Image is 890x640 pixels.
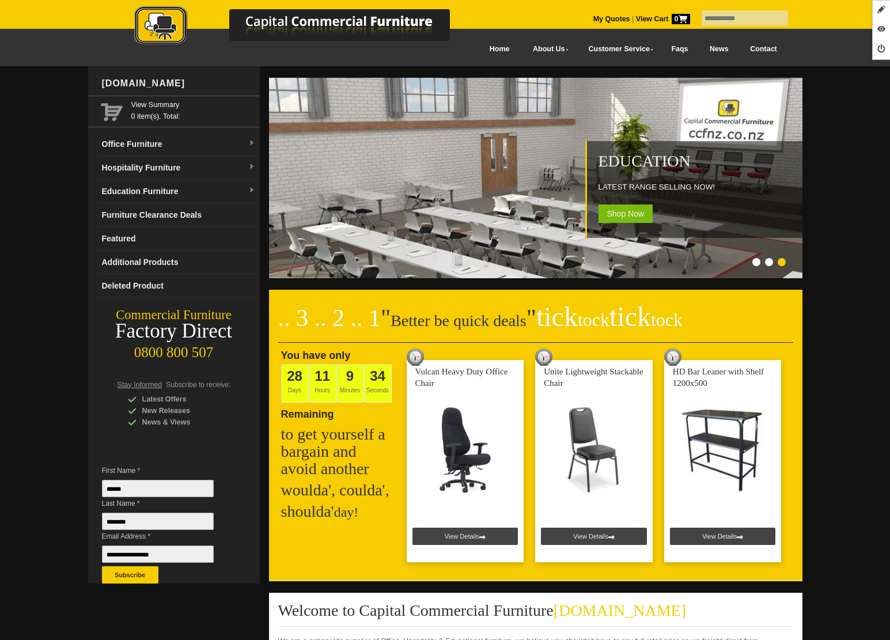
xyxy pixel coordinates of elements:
[118,381,162,389] span: Stay Informed
[336,364,364,403] span: Minutes
[672,14,690,24] span: 0
[778,258,786,266] li: Page dot 3
[281,482,396,499] h2: woulda', coulda',
[103,6,506,51] a: Capital Commercial Furniture Logo
[527,305,683,331] span: "
[315,368,330,384] span: 11
[103,6,506,48] img: Capital Commercial Furniture Logo
[364,364,392,403] span: Seconds
[281,350,351,361] span: You have only
[634,15,690,23] a: View Cart0
[536,301,683,332] span: tick tick
[97,132,260,156] a: Office Furnituredropdown
[278,602,793,627] h2: Welcome to Capital Commercial Furniture
[599,181,797,193] p: LATEST RANGE SELLING NOW!
[102,480,214,497] input: First Name *
[599,153,797,170] h2: Education
[593,15,630,23] a: My Quotes
[765,258,773,266] li: Page dot 2
[97,180,260,203] a: Education Furnituredropdown
[97,66,260,101] div: [DOMAIN_NAME]
[370,368,385,384] span: 34
[309,364,336,403] span: Hours
[248,164,255,171] img: dropdown
[407,349,424,366] img: tick tock deal clock
[739,36,787,62] a: Contact
[381,305,391,331] span: "
[269,78,805,278] img: Education
[578,309,609,330] span: tock
[636,15,690,23] strong: View Cart
[575,36,660,62] a: Customer Service
[128,393,237,405] div: Latest Offers
[166,381,230,389] span: Subscribe to receive:
[97,227,260,251] a: Featured
[97,156,260,180] a: Hospitality Furnituredropdown
[97,274,260,298] a: Deleted Product
[287,368,302,384] span: 28
[128,405,237,416] div: New Releases
[131,99,255,111] a: View Summary
[248,140,255,147] img: dropdown
[102,465,231,476] span: First Name *
[281,364,309,403] span: Days
[278,308,793,343] h2: Better be quick deals
[664,349,681,366] img: tick tock deal clock
[599,205,653,223] span: Shop Now
[520,36,575,62] a: About Us
[535,349,552,366] img: tick tock deal clock
[651,309,683,330] span: tock
[102,513,214,530] input: Last Name *
[661,36,699,62] a: Faqs
[278,305,381,331] span: .. 3 .. 2 .. 1
[281,404,334,420] span: Remaining
[102,531,231,542] span: Email Address *
[281,503,396,521] h2: shoulda'
[554,601,686,619] span: [DOMAIN_NAME]
[97,203,260,227] a: Furniture Clearance Deals
[752,258,760,266] li: Page dot 1
[346,368,354,384] span: 9
[128,416,237,428] div: News & Views
[131,99,255,120] span: 0 item(s), Total:
[88,323,260,339] div: Factory Direct
[97,251,260,274] a: Additional Products
[102,498,231,509] span: Last Name *
[281,426,396,478] h2: to get yourself a bargain and avoid another
[248,187,255,194] img: dropdown
[269,272,805,280] a: Education LATEST RANGE SELLING NOW! Shop Now
[334,505,359,520] span: day!
[88,339,260,361] div: 0800 800 507
[699,36,739,62] a: News
[102,566,158,584] button: Subscribe
[88,307,260,323] div: Commercial Furniture
[102,546,214,563] input: Email Address *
